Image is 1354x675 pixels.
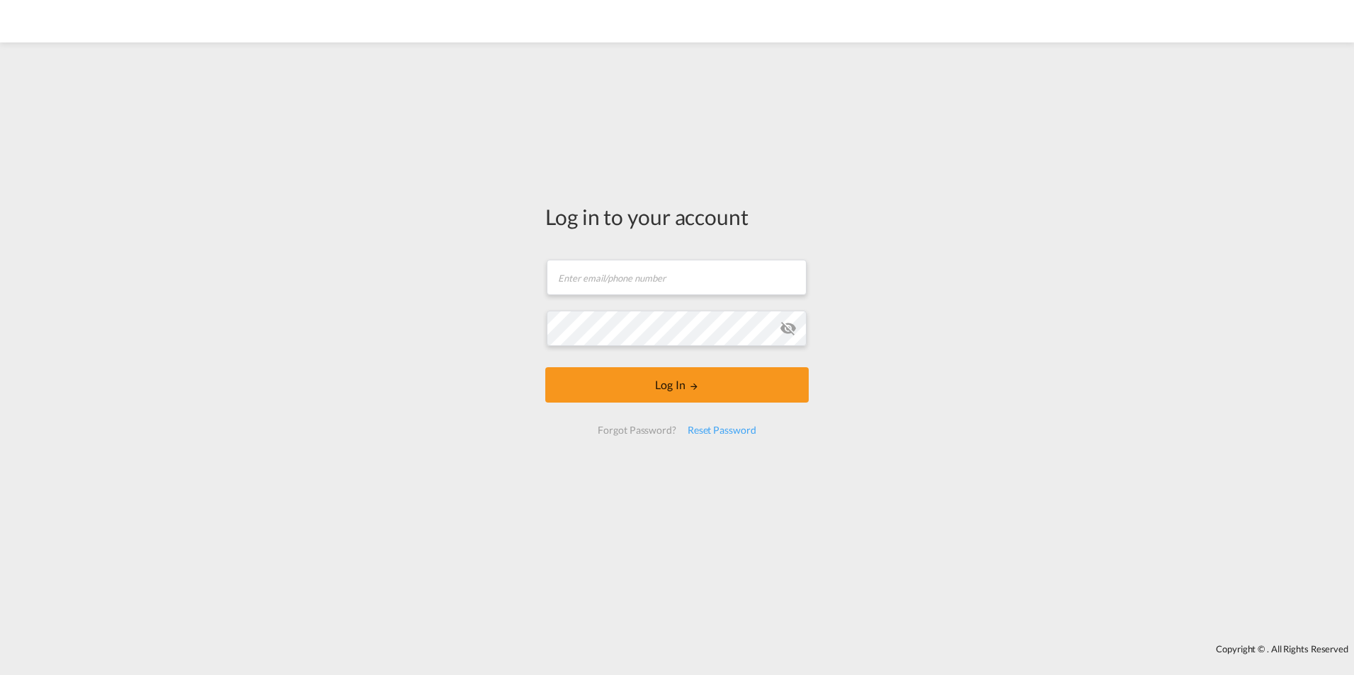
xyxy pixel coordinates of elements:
div: Reset Password [682,417,762,443]
md-icon: icon-eye-off [780,320,797,337]
div: Log in to your account [545,202,809,231]
input: Enter email/phone number [547,260,807,295]
button: LOGIN [545,367,809,403]
div: Forgot Password? [592,417,681,443]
